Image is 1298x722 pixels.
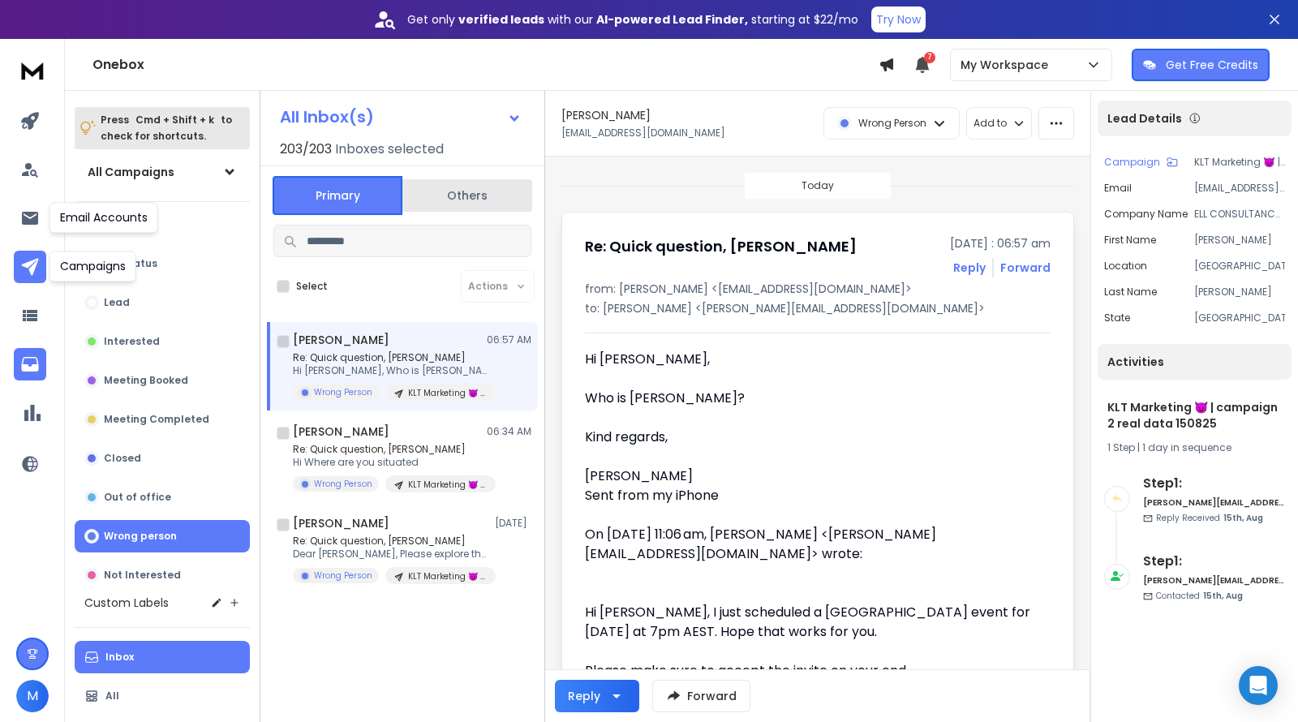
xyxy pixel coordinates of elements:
button: Reply [555,680,639,712]
strong: verified leads [458,11,544,28]
p: KLT Marketing 😈 | campaign 2 real data 150825 [408,387,486,399]
p: 06:57 AM [487,333,531,346]
p: Wrong Person [858,117,926,130]
p: state [1104,312,1130,324]
p: [GEOGRAPHIC_DATA] [1194,260,1285,273]
p: Hi [PERSON_NAME], Who is [PERSON_NAME]? Kind [293,364,488,377]
button: Wrong person [75,520,250,552]
p: Re: Quick question, [PERSON_NAME] [293,535,488,548]
button: Interested [75,325,250,358]
h1: All Inbox(s) [280,109,374,125]
p: Get Free Credits [1166,57,1258,73]
button: Campaign [1104,156,1178,169]
p: [GEOGRAPHIC_DATA] [1194,312,1285,324]
p: ELL CONSULTANCY SERVICES PTY LTD [1194,208,1285,221]
button: All Inbox(s) [267,101,535,133]
h6: [PERSON_NAME][EMAIL_ADDRESS][DOMAIN_NAME] [1143,574,1285,587]
button: M [16,680,49,712]
p: Re: Quick question, [PERSON_NAME] [293,351,488,364]
p: Contacted [1156,590,1243,602]
p: [PERSON_NAME] [1194,234,1285,247]
h1: Re: Quick question, [PERSON_NAME] [585,235,857,258]
p: Get only with our starting at $22/mo [407,11,858,28]
p: Wrong Person [314,569,372,582]
button: Lead [75,286,250,319]
p: [DATE] : 06:57 am [950,235,1051,251]
h3: Custom Labels [84,595,169,611]
div: Who is [PERSON_NAME]? [585,389,1038,408]
p: Last Name [1104,286,1157,299]
h6: Step 1 : [1143,474,1285,493]
p: Press to check for shortcuts. [101,112,232,144]
p: Inbox [105,651,134,664]
div: Open Intercom Messenger [1239,666,1278,705]
button: All Campaigns [75,156,250,188]
p: Re: Quick question, [PERSON_NAME] [293,443,488,456]
p: Campaign [1104,156,1160,169]
div: Forward [1000,260,1051,276]
div: Reply [568,688,600,704]
button: Not Interested [75,559,250,591]
p: Meeting Completed [104,413,209,426]
span: 1 day in sequence [1142,441,1231,454]
span: 15th, Aug [1223,512,1263,524]
div: Activities [1098,344,1292,380]
div: | [1107,441,1282,454]
p: Not Interested [104,569,181,582]
p: Interested [104,335,160,348]
p: to: [PERSON_NAME] <[PERSON_NAME][EMAIL_ADDRESS][DOMAIN_NAME]> [585,300,1051,316]
p: My Workspace [961,57,1055,73]
h6: [PERSON_NAME][EMAIL_ADDRESS][DOMAIN_NAME] [1143,496,1285,509]
blockquote: On [DATE] 11:06 am, [PERSON_NAME] <[PERSON_NAME][EMAIL_ADDRESS][DOMAIN_NAME]> wrote: [585,525,1038,583]
p: [PERSON_NAME] [1194,286,1285,299]
p: KLT Marketing 😈 | campaign 2 real data 150825 [1194,156,1285,169]
button: Primary [273,176,402,215]
p: Out of office [104,491,171,504]
p: Dear [PERSON_NAME], Please explore this…. [PERSON_NAME] Australian Migration Consultants [DOMAIN_... [293,548,488,561]
div: Sent from my iPhone [585,486,1038,505]
button: Forward [652,680,750,712]
h1: [PERSON_NAME] [293,515,389,531]
span: Please make sure to accept the invite on your end. [585,661,909,680]
label: Select [296,280,328,293]
p: Lead [104,296,130,309]
p: from: [PERSON_NAME] <[EMAIL_ADDRESS][DOMAIN_NAME]> [585,281,1051,297]
p: Closed [104,452,141,465]
p: location [1104,260,1147,273]
h1: KLT Marketing 😈 | campaign 2 real data 150825 [1107,399,1282,432]
p: KLT Marketing 😈 | campaign 2 real data 150825 [408,479,486,491]
p: KLT Marketing 😈 | campaign 130825 [408,570,486,582]
h3: Inboxes selected [335,140,444,159]
div: Campaigns [49,251,136,281]
p: Email [1104,182,1132,195]
p: [EMAIL_ADDRESS][DOMAIN_NAME] [1194,182,1285,195]
h1: [PERSON_NAME] [293,423,389,440]
button: Get Free Credits [1132,49,1270,81]
h1: All Campaigns [88,164,174,180]
span: 203 / 203 [280,140,332,159]
p: Wrong Person [314,478,372,490]
button: Out of office [75,481,250,514]
img: logo [16,55,49,85]
p: Try Now [876,11,921,28]
span: 7 [924,52,935,63]
span: 15th, Aug [1203,590,1243,602]
p: Meeting Booked [104,374,188,387]
p: First Name [1104,234,1156,247]
p: Wrong Person [314,386,372,398]
strong: AI-powered Lead Finder, [596,11,748,28]
p: Today [802,179,834,192]
p: Wrong person [104,530,177,543]
div: Kind regards, [585,428,1038,447]
h1: [PERSON_NAME] [293,332,389,348]
span: Cmd + Shift + k [133,110,217,129]
button: Closed [75,442,250,475]
button: Try Now [871,6,926,32]
button: Inbox [75,641,250,673]
button: Others [402,178,532,213]
h1: Onebox [92,55,879,75]
h1: [PERSON_NAME] [561,107,651,123]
